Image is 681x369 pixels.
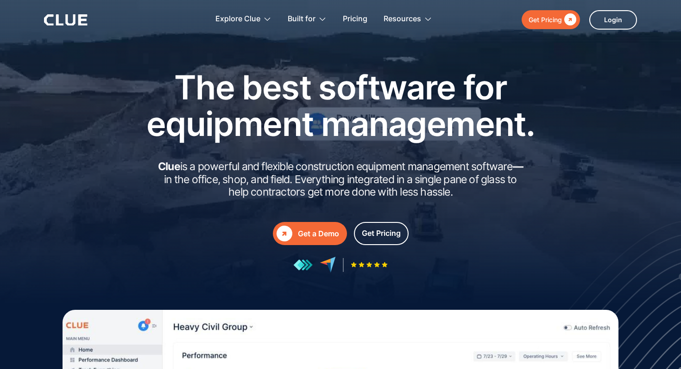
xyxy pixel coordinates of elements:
[513,160,523,173] strong: —
[288,5,327,34] div: Built for
[354,222,409,245] a: Get Pricing
[158,160,180,173] strong: Clue
[529,14,562,25] div: Get Pricing
[562,14,576,25] div: 
[384,5,421,34] div: Resources
[288,5,315,34] div: Built for
[273,222,347,245] a: Get a Demo
[132,69,549,142] h1: The best software for equipment management.
[320,257,336,273] img: reviews at capterra
[589,10,637,30] a: Login
[351,262,388,268] img: Five-star rating icon
[362,228,401,239] div: Get Pricing
[298,228,339,240] div: Get a Demo
[384,5,432,34] div: Resources
[277,226,292,241] div: 
[522,10,580,29] a: Get Pricing
[215,5,260,34] div: Explore Clue
[343,5,367,34] a: Pricing
[155,160,526,199] h2: is a powerful and flexible construction equipment management software in the office, shop, and fi...
[215,5,271,34] div: Explore Clue
[293,259,313,271] img: reviews at getapp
